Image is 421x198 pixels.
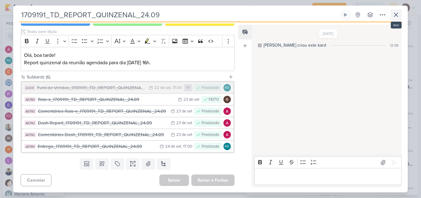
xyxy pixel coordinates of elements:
div: 23 de set [176,109,192,113]
div: AG784 [24,144,36,149]
button: AG792 Comentários Dash_1709191_TD_REPORT_QUINZENAL_24.09 23 de set Finalizado [22,129,233,140]
div: AG780 [24,97,36,102]
div: Editor toolbar [21,35,235,47]
p: AG [225,145,229,148]
div: Subkardz (6) [27,74,226,80]
div: 23 de set [176,121,192,125]
button: AG841 Funil de Vendas_1709191_TD_REPORT_QUINZENAL_24.09 22 de set , 17:00 Finalizado AG [22,82,233,93]
div: Dash Report_1709191_TD_REPORT_QUINZENAL_24.09 [38,120,168,127]
button: AG784 Entrega_1709191_TD_REPORT_QUINZENAL_24.09 24 de set , 17:00 Finalizado AG [22,141,233,152]
img: Alessandra Gomes [223,107,231,115]
div: Finalizado [202,144,219,150]
div: Comentários Dash_1709191_TD_REPORT_QUINZENAL_24.09 [38,131,168,138]
div: AG792 [24,132,36,137]
div: 24 de set [165,145,181,149]
p: Olá, boa tarde! Report quinzenal da reunião agendada para dia [DATE] 16h. [24,52,231,66]
img: Rafael Dornelles [223,96,231,103]
div: AG792 [24,109,36,114]
div: Finalizado [202,108,219,115]
div: Funil de Vendas_1709191_TD_REPORT_QUINZENAL_24.09 [37,84,146,91]
div: Ligar relógio [343,12,348,17]
div: 23 de set [183,98,199,102]
div: Finalizado [202,132,219,138]
div: , 17:00 [171,86,182,90]
div: Finalizado [202,120,219,126]
div: Editor editing area: main [21,47,235,71]
div: Comentários Raio-x_1709191_TD_REPORT_QUINZENAL_24.09 [38,108,168,115]
div: Raio-x_1709191_TD_REPORT_QUINZENAL_24.09 [38,96,175,103]
div: FEITO [209,97,219,103]
p: AG [225,86,229,90]
div: Aline Gimenez Graciano [223,143,231,150]
div: AG792 [24,120,36,125]
div: AG841 [24,85,35,90]
button: AG792 Dash Report_1709191_TD_REPORT_QUINZENAL_24.09 23 de set Finalizado [22,117,233,128]
div: Editor editing area: main [254,168,402,185]
div: Entrega_1709191_TD_REPORT_QUINZENAL_24.09 [38,143,157,150]
button: Cancelar [21,174,51,186]
div: esc [391,22,402,28]
input: Kard Sem Título [19,9,339,20]
div: , 17:00 [181,145,192,149]
div: Finalizado [202,85,219,91]
div: [PERSON_NAME] criou este kard [264,42,326,48]
div: 12:36 [390,43,399,48]
div: 23 de set [176,133,192,137]
button: AG792 Comentários Raio-x_1709191_TD_REPORT_QUINZENAL_24.09 23 de set Finalizado [22,106,233,117]
div: Aline Gimenez Graciano [223,84,231,91]
img: Alessandra Gomes [223,131,231,138]
img: Alessandra Gomes [223,119,231,127]
div: 22 de set [154,86,171,90]
input: Texto sem título [26,28,235,35]
button: AG780 Raio-x_1709191_TD_REPORT_QUINZENAL_24.09 23 de set FEITO [22,94,233,105]
div: Editor toolbar [254,156,402,168]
